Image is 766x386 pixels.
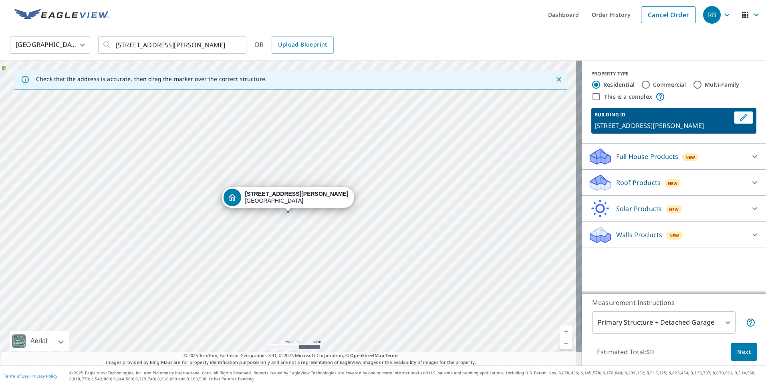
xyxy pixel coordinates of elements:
[731,343,757,361] button: Next
[641,6,696,23] a: Cancel Order
[592,298,756,307] p: Measurement Instructions
[669,232,679,239] span: New
[10,34,90,56] div: [GEOGRAPHIC_DATA]
[703,6,721,24] div: RB
[560,337,572,349] a: Current Level 17, Zoom Out
[69,370,762,382] p: © 2025 Eagle View Technologies, Inc. and Pictometry International Corp. All Rights Reserved. Repo...
[746,318,756,327] span: Your report will include the primary structure and a detached garage if one exists.
[222,187,354,212] div: Dropped pin, building 1, Residential property, 1918 Baldwin Mill Rd Forest Hill, MD 21050
[616,178,661,187] p: Roof Products
[616,152,678,161] p: Full House Products
[116,34,230,56] input: Search by address or latitude-longitude
[616,230,662,240] p: Walls Products
[183,352,399,359] span: © 2025 TomTom, Earthstar Geographics SIO, © 2025 Microsoft Corporation, ©
[31,373,57,379] a: Privacy Policy
[554,74,564,85] button: Close
[254,36,334,54] div: OR
[385,352,399,358] a: Terms
[603,81,635,89] label: Residential
[36,75,267,83] p: Check that the address is accurate, then drag the marker over the correct structure.
[350,352,384,358] a: OpenStreetMap
[737,347,751,357] span: Next
[595,111,625,118] p: BUILDING ID
[668,180,678,187] span: New
[604,93,652,101] label: This is a complex
[588,147,760,166] div: Full House ProductsNew
[4,373,29,379] a: Terms of Use
[705,81,740,89] label: Multi-Family
[245,191,348,197] strong: [STREET_ADDRESS][PERSON_NAME]
[616,204,662,213] p: Solar Products
[592,311,736,334] div: Primary Structure + Detached Garage
[245,191,348,204] div: [GEOGRAPHIC_DATA]
[685,154,695,160] span: New
[669,206,679,213] span: New
[595,121,731,130] p: [STREET_ADDRESS][PERSON_NAME]
[653,81,686,89] label: Commercial
[4,374,57,378] p: |
[734,111,753,124] button: Edit building 1
[272,36,333,54] a: Upload Blueprint
[588,199,760,218] div: Solar ProductsNew
[560,325,572,337] a: Current Level 17, Zoom In
[28,331,50,351] div: Aerial
[588,173,760,192] div: Roof ProductsNew
[10,331,69,351] div: Aerial
[588,225,760,244] div: Walls ProductsNew
[278,40,327,50] span: Upload Blueprint
[591,343,660,361] p: Estimated Total: $0
[591,70,756,77] div: PROPERTY TYPE
[14,9,109,21] img: EV Logo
